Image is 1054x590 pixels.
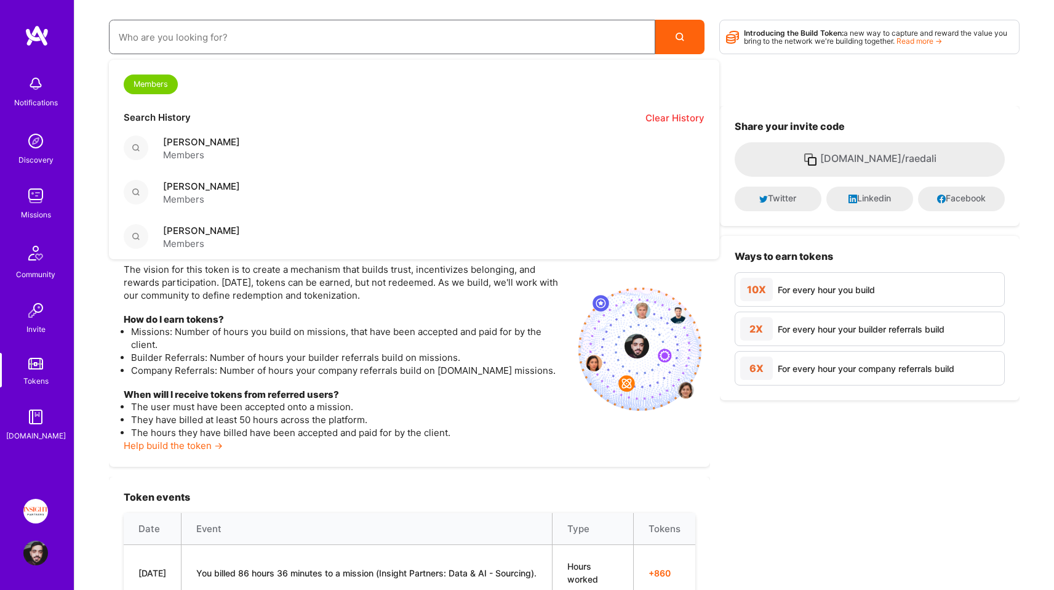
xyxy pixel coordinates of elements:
i: icon Points [726,25,740,49]
span: + 860 [649,567,681,580]
a: User Avatar [20,541,51,565]
th: Type [552,513,633,545]
span: Clear History [645,111,705,124]
span: Members [163,148,240,161]
img: invite [578,288,701,411]
strong: Introducing the Build Token: [744,28,844,38]
li: They have billed at least 50 hours across the platform. [131,413,569,426]
div: [DOMAIN_NAME] [6,429,66,442]
i: icon Search [132,233,140,240]
h4: How do I earn tokens? [124,314,569,325]
div: Members [124,75,178,94]
span: [PERSON_NAME] [163,224,240,237]
button: Facebook [918,187,1005,211]
div: Tokens [23,374,49,387]
h3: Ways to earn tokens [735,251,1005,262]
div: For every hour your company referrals build [778,362,954,375]
a: Insight Partners: Data & AI - Sourcing [20,499,51,523]
i: icon Search [676,33,684,41]
div: Discovery [18,153,54,166]
img: guide book [23,405,48,429]
div: 2X [740,317,773,341]
th: Tokens [633,513,695,545]
span: a new way to capture and reward the value you bring to the network we're building together. [744,28,1007,46]
input: Who are you looking for? [119,22,645,53]
span: Members [163,237,240,250]
img: discovery [23,129,48,153]
span: [PERSON_NAME] [163,180,240,193]
img: tokens [28,358,43,370]
th: Date [124,513,182,545]
h3: Share your invite code [735,121,1005,132]
li: Company Referrals: Number of hours your company referrals build on [DOMAIN_NAME] missions. [131,364,569,377]
a: Read more → [896,36,942,46]
li: The hours they have billed have been accepted and paid for by the client. [131,426,569,439]
button: Linkedin [826,187,913,211]
i: icon Search [132,188,140,196]
img: User Avatar [23,541,48,565]
img: logo [25,25,49,47]
h4: When will I receive tokens from referred users? [124,389,569,400]
img: bell [23,71,48,96]
h4: Search History [109,112,206,123]
div: Community [16,268,55,281]
div: Invite [26,323,46,336]
a: Help build the token → [124,440,223,451]
div: 10X [740,278,773,301]
p: The vision for this token is to create a mechanism that builds trust, incentivizes belonging, and... [124,263,569,302]
li: Missions: Number of hours you build on missions, that have been accepted and paid for by the client. [131,325,569,351]
div: For every hour your builder referrals build [778,323,944,336]
span: Members [163,193,240,206]
span: [PERSON_NAME] [163,135,240,148]
i: icon Search [132,144,140,152]
i: icon Copy [803,152,818,167]
span: Hours worked [567,561,598,584]
li: Builder Referrals: Number of hours your builder referrals build on missions. [131,351,569,364]
img: profile [625,334,649,358]
h3: Token events [124,491,695,503]
i: icon Facebook [937,195,946,203]
div: For every hour you build [778,283,875,296]
th: Event [182,513,553,545]
button: [DOMAIN_NAME]/raedali [735,142,1005,177]
i: icon LinkedInDark [848,195,857,203]
img: teamwork [23,184,48,208]
div: Missions [21,208,51,221]
img: Insight Partners: Data & AI - Sourcing [23,499,48,523]
img: Community [21,238,50,268]
div: Notifications [14,96,58,109]
i: icon Twitter [759,195,768,203]
img: Invite [23,298,48,323]
div: 6X [740,357,773,380]
li: The user must have been accepted onto a mission. [131,400,569,413]
button: Twitter [735,187,821,211]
